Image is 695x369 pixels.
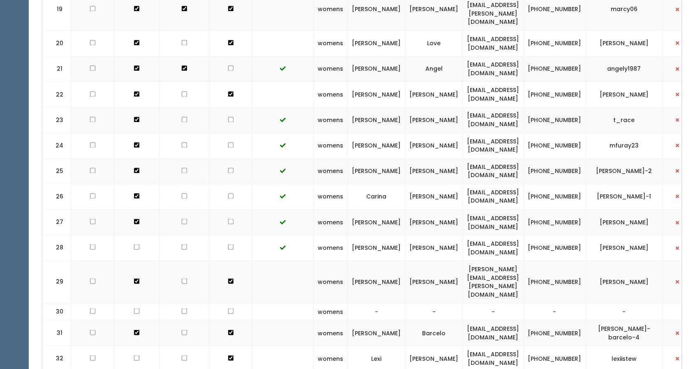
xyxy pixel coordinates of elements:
td: [PERSON_NAME] [586,235,663,261]
td: [EMAIL_ADDRESS][DOMAIN_NAME] [463,235,524,261]
td: 31 [42,320,71,346]
td: [PERSON_NAME] [348,107,405,133]
td: Carina [348,184,405,209]
td: Angel [405,56,463,82]
td: [PERSON_NAME] [405,133,463,158]
td: womens [314,210,348,235]
td: womens [314,30,348,56]
td: womens [314,261,348,303]
td: 20 [42,30,71,56]
td: 21 [42,56,71,82]
td: [PHONE_NUMBER] [524,320,586,346]
td: [EMAIL_ADDRESS][DOMAIN_NAME] [463,82,524,107]
td: [PERSON_NAME]-2 [586,158,663,184]
td: 30 [42,303,71,320]
td: [PERSON_NAME] [586,30,663,56]
td: - [405,303,463,320]
td: [EMAIL_ADDRESS][DOMAIN_NAME] [463,133,524,158]
td: womens [314,82,348,107]
td: [PERSON_NAME] [586,210,663,235]
td: [PHONE_NUMBER] [524,56,586,82]
td: mfuray23 [586,133,663,158]
td: [PERSON_NAME]-barcelo-4 [586,320,663,346]
td: 25 [42,158,71,184]
td: [EMAIL_ADDRESS][DOMAIN_NAME] [463,107,524,133]
td: [PERSON_NAME] [405,261,463,303]
td: womens [314,56,348,82]
td: t_race [586,107,663,133]
td: [PERSON_NAME] [348,158,405,184]
td: [PERSON_NAME] [348,82,405,107]
td: 22 [42,82,71,107]
td: 27 [42,210,71,235]
td: [PHONE_NUMBER] [524,184,586,209]
td: womens [314,303,348,320]
td: [PERSON_NAME] [348,133,405,158]
td: [PERSON_NAME] [586,261,663,303]
td: 28 [42,235,71,261]
td: - [524,303,586,320]
td: [PERSON_NAME] [405,210,463,235]
td: [EMAIL_ADDRESS][DOMAIN_NAME] [463,320,524,346]
td: [PERSON_NAME] [405,107,463,133]
td: womens [314,235,348,261]
td: [PERSON_NAME] [405,158,463,184]
td: [PERSON_NAME] [348,235,405,261]
td: [PHONE_NUMBER] [524,261,586,303]
td: [EMAIL_ADDRESS][DOMAIN_NAME] [463,210,524,235]
td: womens [314,184,348,209]
td: [PHONE_NUMBER] [524,30,586,56]
td: 29 [42,261,71,303]
td: [PHONE_NUMBER] [524,107,586,133]
td: [EMAIL_ADDRESS][DOMAIN_NAME] [463,158,524,184]
td: - [348,303,405,320]
td: [PHONE_NUMBER] [524,82,586,107]
td: [EMAIL_ADDRESS][DOMAIN_NAME] [463,56,524,82]
td: [PERSON_NAME] [348,210,405,235]
td: [PHONE_NUMBER] [524,133,586,158]
td: [PERSON_NAME] [586,82,663,107]
td: [PERSON_NAME] [405,82,463,107]
td: - [463,303,524,320]
td: [PHONE_NUMBER] [524,235,586,261]
td: [PHONE_NUMBER] [524,210,586,235]
td: - [586,303,663,320]
td: [PERSON_NAME] [405,235,463,261]
td: [PHONE_NUMBER] [524,158,586,184]
td: [EMAIL_ADDRESS][DOMAIN_NAME] [463,30,524,56]
td: [PERSON_NAME][EMAIL_ADDRESS][PERSON_NAME][DOMAIN_NAME] [463,261,524,303]
td: 24 [42,133,71,158]
td: angely1987 [586,56,663,82]
td: [PERSON_NAME] [348,30,405,56]
td: womens [314,107,348,133]
td: [PERSON_NAME] [348,261,405,303]
td: womens [314,320,348,346]
td: [PERSON_NAME] [348,56,405,82]
td: [EMAIL_ADDRESS][DOMAIN_NAME] [463,184,524,209]
td: [PERSON_NAME] [405,184,463,209]
td: [PERSON_NAME] [348,320,405,346]
td: womens [314,158,348,184]
td: 26 [42,184,71,209]
td: [PERSON_NAME]-1 [586,184,663,209]
td: Barcelo [405,320,463,346]
td: womens [314,133,348,158]
td: 23 [42,107,71,133]
td: Love [405,30,463,56]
